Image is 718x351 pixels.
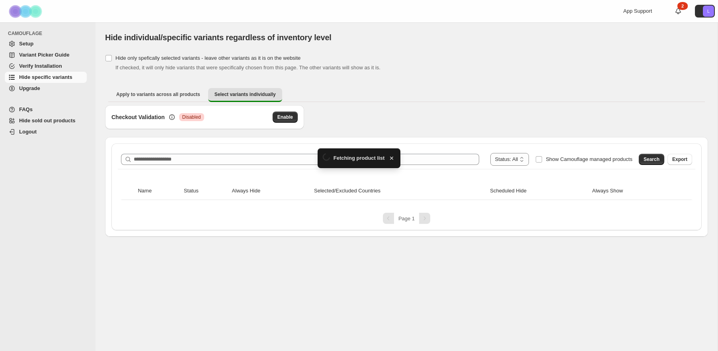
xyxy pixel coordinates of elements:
div: Select variants individually [105,105,708,237]
a: FAQs [5,104,87,115]
h3: Checkout Validation [111,113,165,121]
span: Variant Picker Guide [19,52,69,58]
a: Upgrade [5,83,87,94]
th: Scheduled Hide [488,182,590,200]
span: FAQs [19,106,33,112]
a: Setup [5,38,87,49]
a: Hide specific variants [5,72,87,83]
button: Apply to variants across all products [110,88,207,101]
span: Fetching product list [334,154,385,162]
div: 2 [677,2,688,10]
span: CAMOUFLAGE [8,30,90,37]
a: Hide sold out products [5,115,87,126]
span: Hide only spefically selected variants - leave other variants as it is on the website [115,55,300,61]
th: Always Hide [230,182,312,200]
span: Hide specific variants [19,74,72,80]
text: L [707,9,710,14]
span: Page 1 [398,216,415,222]
span: Upgrade [19,85,40,91]
th: Status [181,182,230,200]
a: Verify Installation [5,61,87,72]
span: Apply to variants across all products [116,91,200,98]
span: Verify Installation [19,63,62,69]
a: Logout [5,126,87,137]
img: Camouflage [6,0,46,22]
span: If checked, it will only hide variants that were specifically chosen from this page. The other va... [115,65,380,71]
span: App Support [623,8,652,14]
button: Select variants individually [208,88,282,102]
th: Always Show [590,182,678,200]
button: Avatar with initials L [695,5,715,18]
button: Enable [273,112,298,123]
span: Avatar with initials L [703,6,714,17]
th: Name [135,182,181,200]
button: Export [667,154,692,165]
span: Hide individual/specific variants regardless of inventory level [105,33,332,42]
span: Hide sold out products [19,118,76,124]
span: Search [644,156,659,163]
span: Enable [277,114,293,120]
th: Selected/Excluded Countries [312,182,488,200]
a: 2 [674,7,682,15]
span: Setup [19,41,33,47]
span: Disabled [182,114,201,120]
span: Show Camouflage managed products [546,156,632,162]
a: Variant Picker Guide [5,49,87,61]
button: Search [639,154,664,165]
span: Logout [19,129,37,135]
span: Select variants individually [215,91,276,98]
span: Export [672,156,687,163]
nav: Pagination [118,213,695,224]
